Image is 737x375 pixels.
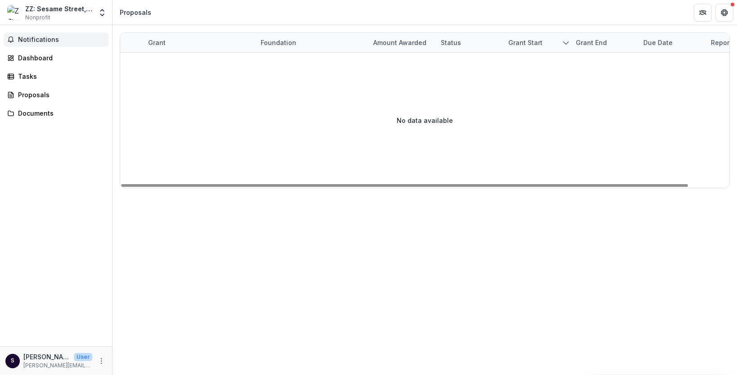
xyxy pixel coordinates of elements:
div: scott.umbel+10@gmail.com [11,358,14,364]
div: Status [435,33,503,52]
div: Grant end [570,33,638,52]
svg: sorted descending [562,39,570,46]
div: Dashboard [18,53,101,63]
button: Partners [694,4,712,22]
div: Grant start [503,38,548,47]
div: Grant start [503,33,570,52]
div: Due Date [638,38,678,47]
span: Nonprofit [25,14,50,22]
div: Proposals [18,90,101,99]
div: Foundation [255,33,368,52]
a: Dashboard [4,50,109,65]
p: User [74,353,92,361]
div: Due Date [638,33,705,52]
a: Tasks [4,69,109,84]
div: ZZ: Sesame Street, Inc. [25,4,92,14]
div: Amount awarded [368,33,435,52]
p: [PERSON_NAME][EMAIL_ADDRESS][PERSON_NAME][DOMAIN_NAME] [23,352,70,361]
div: Foundation [255,38,302,47]
div: Tasks [18,72,101,81]
div: Grant end [570,38,612,47]
div: Status [435,38,466,47]
div: Amount awarded [368,38,432,47]
span: Notifications [18,36,105,44]
div: Grant [143,33,255,52]
a: Documents [4,106,109,121]
div: Proposals [120,8,151,17]
button: More [96,356,107,366]
button: Open entity switcher [96,4,109,22]
img: ZZ: Sesame Street, Inc. [7,5,22,20]
div: Grant [143,38,171,47]
nav: breadcrumb [116,6,155,19]
button: Notifications [4,32,109,47]
a: Proposals [4,87,109,102]
p: [PERSON_NAME][EMAIL_ADDRESS][PERSON_NAME][DOMAIN_NAME] [23,361,92,370]
p: No data available [397,116,453,125]
button: Get Help [715,4,733,22]
div: Documents [18,108,101,118]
